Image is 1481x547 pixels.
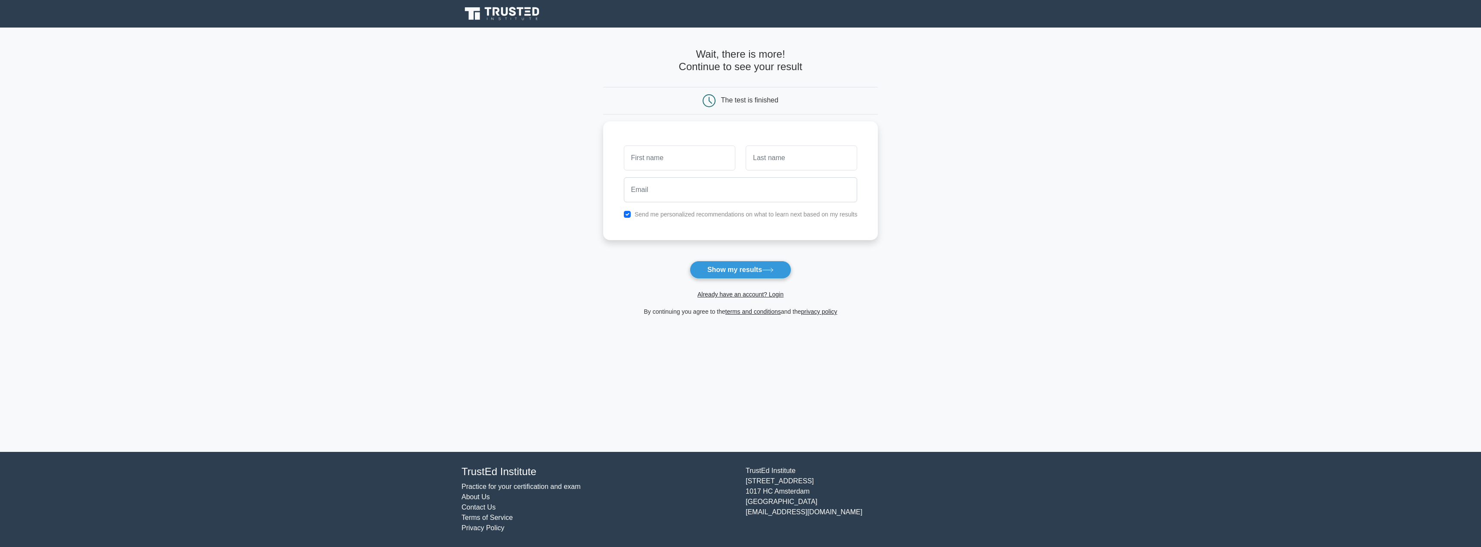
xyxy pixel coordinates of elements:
a: Contact Us [462,504,496,511]
a: About Us [462,493,490,501]
h4: Wait, there is more! Continue to see your result [603,48,878,73]
a: Terms of Service [462,514,513,521]
a: privacy policy [801,308,837,315]
div: The test is finished [721,96,778,104]
a: Already have an account? Login [697,291,784,298]
button: Show my results [690,261,791,279]
input: Email [624,177,858,202]
input: First name [624,145,735,170]
a: Practice for your certification and exam [462,483,581,490]
div: By continuing you agree to the and the [598,306,883,317]
h4: TrustEd Institute [462,466,735,478]
a: terms and conditions [725,308,781,315]
label: Send me personalized recommendations on what to learn next based on my results [635,211,858,218]
input: Last name [746,145,857,170]
a: Privacy Policy [462,524,505,532]
div: TrustEd Institute [STREET_ADDRESS] 1017 HC Amsterdam [GEOGRAPHIC_DATA] [EMAIL_ADDRESS][DOMAIN_NAME] [740,466,1025,533]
